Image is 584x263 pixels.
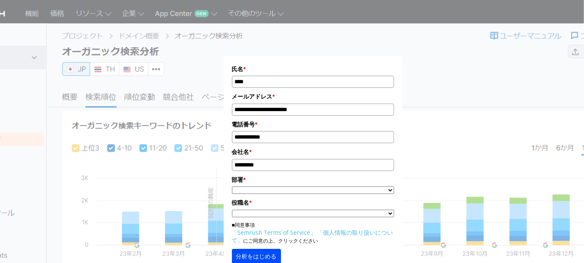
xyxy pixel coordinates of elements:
label: メールアドレス [232,92,394,101]
label: 会社名 [232,147,394,156]
label: 役職名 [232,198,394,207]
a: 「個人情報の取り扱いについて」 [232,228,393,244]
label: 氏名 [232,65,394,74]
label: 部署 [232,175,394,184]
a: 「Semrush Terms of Service」 [232,228,316,236]
p: ■同意事項 にご同意の上、クリックください [232,221,394,245]
label: 電話番号 [232,120,394,129]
